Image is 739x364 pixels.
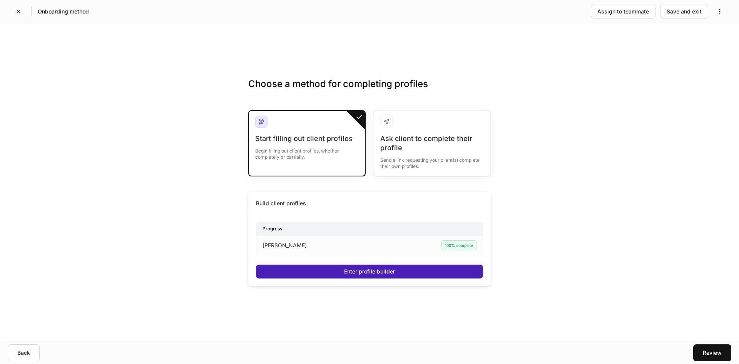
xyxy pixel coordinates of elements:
[441,240,477,250] div: 100% complete
[660,5,708,18] button: Save and exit
[256,222,483,235] div: Progress
[262,242,307,249] p: [PERSON_NAME]
[248,78,491,102] h3: Choose a method for completing profiles
[667,8,702,15] div: Save and exit
[17,349,30,357] div: Back
[703,349,722,357] div: Review
[380,153,484,169] div: Send a link requesting your client(s) complete their own profiles.
[256,265,483,278] button: Enter profile builder
[597,8,649,15] div: Assign to teammate
[344,268,395,275] div: Enter profile builder
[38,8,89,15] h5: Onboarding method
[8,344,40,361] button: Back
[255,134,359,143] div: Start filling out client profiles
[380,134,484,153] div: Ask client to complete their profile
[591,5,655,18] button: Assign to teammate
[256,200,306,207] div: Build client profiles
[255,143,359,160] div: Begin filling out client profiles, whether completely or partially.
[693,344,731,361] button: Review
